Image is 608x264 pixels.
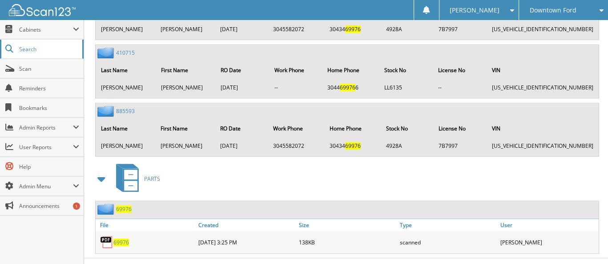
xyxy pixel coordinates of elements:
[144,175,160,183] span: PARTS
[19,163,79,171] span: Help
[216,138,268,153] td: [DATE]
[325,138,381,153] td: 30434
[19,143,73,151] span: User Reports
[196,233,297,251] div: [DATE] 3:25 PM
[19,183,73,190] span: Admin Menu
[398,219,498,231] a: Type
[345,25,361,33] span: 69976
[498,233,599,251] div: [PERSON_NAME]
[297,233,397,251] div: 138KB
[216,22,268,37] td: [DATE]
[270,80,322,95] td: --
[382,138,433,153] td: 4928A
[269,22,324,37] td: 3045582072
[269,119,324,138] th: Work Phone
[157,80,216,95] td: [PERSON_NAME]
[323,80,379,95] td: 3044 6
[19,85,79,92] span: Reminders
[325,119,381,138] th: Home Phone
[323,61,379,79] th: Home Phone
[97,138,155,153] td: [PERSON_NAME]
[498,219,599,231] a: User
[113,239,129,246] a: 69976
[325,22,381,37] td: 30434
[116,205,132,213] a: 69976
[487,22,598,37] td: [US_VEHICLE_IDENTIFICATION_NUMBER]
[345,142,361,150] span: 69976
[97,47,116,58] img: folder2.png
[97,119,155,138] th: Last Name
[434,61,487,79] th: License No
[380,61,433,79] th: Stock No
[270,61,322,79] th: Work Phone
[434,119,487,138] th: License No
[530,8,576,13] span: Downtown Ford
[380,80,433,95] td: LL6135
[297,219,397,231] a: Size
[19,104,79,112] span: Bookmarks
[216,61,269,79] th: RO Date
[116,107,135,115] a: 885593
[269,138,324,153] td: 3045582072
[19,124,73,131] span: Admin Reports
[196,219,297,231] a: Created
[487,61,598,79] th: VIN
[487,80,598,95] td: [US_VEHICLE_IDENTIFICATION_NUMBER]
[111,161,160,196] a: PARTS
[434,22,487,37] td: 7B7997
[19,65,79,73] span: Scan
[73,203,80,210] div: 1
[398,233,498,251] div: scanned
[116,49,135,57] a: 410715
[216,80,269,95] td: [DATE]
[97,80,156,95] td: [PERSON_NAME]
[156,138,215,153] td: [PERSON_NAME]
[434,80,487,95] td: --
[96,219,196,231] a: File
[97,203,116,215] img: folder2.png
[382,119,433,138] th: Stock No
[100,236,113,249] img: PDF.png
[97,22,155,37] td: [PERSON_NAME]
[97,61,156,79] th: Last Name
[156,22,215,37] td: [PERSON_NAME]
[19,45,78,53] span: Search
[19,26,73,33] span: Cabinets
[340,84,355,91] span: 69976
[382,22,433,37] td: 4928A
[156,119,215,138] th: First Name
[450,8,499,13] span: [PERSON_NAME]
[434,138,487,153] td: 7B7997
[157,61,216,79] th: First Name
[97,106,116,117] img: folder2.png
[19,202,79,210] span: Announcements
[487,138,598,153] td: [US_VEHICLE_IDENTIFICATION_NUMBER]
[9,4,76,16] img: scan123-logo-white.svg
[216,119,268,138] th: RO Date
[487,119,598,138] th: VIN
